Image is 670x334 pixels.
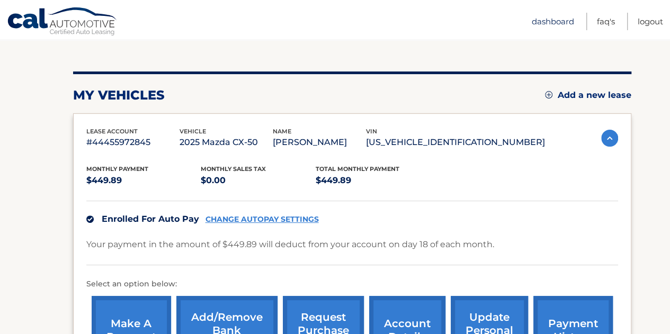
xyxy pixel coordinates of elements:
[206,215,319,224] a: CHANGE AUTOPAY SETTINGS
[273,135,366,150] p: [PERSON_NAME]
[180,135,273,150] p: 2025 Mazda CX-50
[366,128,377,135] span: vin
[86,135,180,150] p: #44455972845
[273,128,291,135] span: name
[545,90,631,101] a: Add a new lease
[601,130,618,147] img: accordion-active.svg
[597,13,615,30] a: FAQ's
[201,165,266,173] span: Monthly sales Tax
[366,135,545,150] p: [US_VEHICLE_IDENTIFICATION_NUMBER]
[180,128,206,135] span: vehicle
[86,173,201,188] p: $449.89
[7,7,118,38] a: Cal Automotive
[316,165,399,173] span: Total Monthly Payment
[638,13,663,30] a: Logout
[201,173,316,188] p: $0.00
[86,215,94,223] img: check.svg
[73,87,165,103] h2: my vehicles
[86,128,138,135] span: lease account
[86,278,618,291] p: Select an option below:
[86,237,494,252] p: Your payment in the amount of $449.89 will deduct from your account on day 18 of each month.
[86,165,148,173] span: Monthly Payment
[545,91,552,98] img: add.svg
[102,214,199,224] span: Enrolled For Auto Pay
[532,13,574,30] a: Dashboard
[316,173,431,188] p: $449.89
